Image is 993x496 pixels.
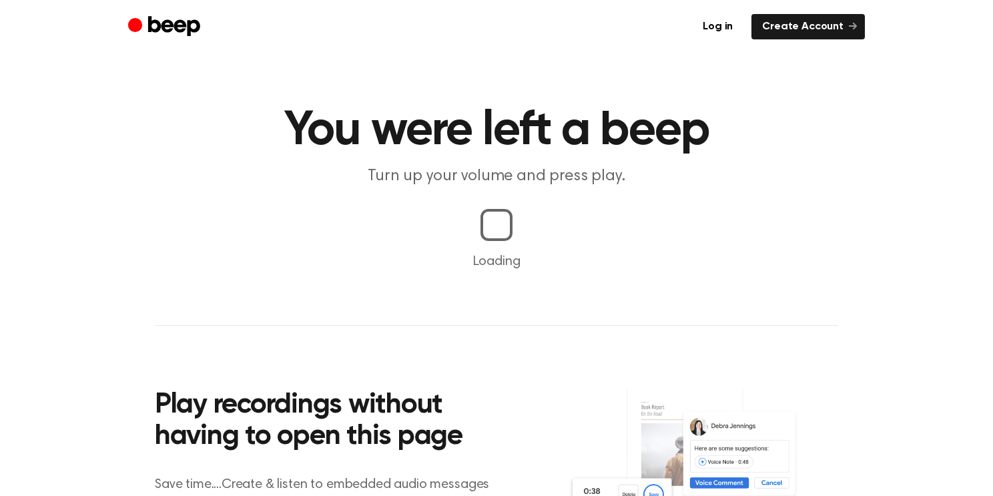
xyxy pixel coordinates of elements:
[240,166,753,188] p: Turn up your volume and press play.
[751,14,865,39] a: Create Account
[128,14,204,40] a: Beep
[155,390,515,453] h2: Play recordings without having to open this page
[16,252,977,272] p: Loading
[155,107,838,155] h1: You were left a beep
[692,14,743,39] a: Log in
